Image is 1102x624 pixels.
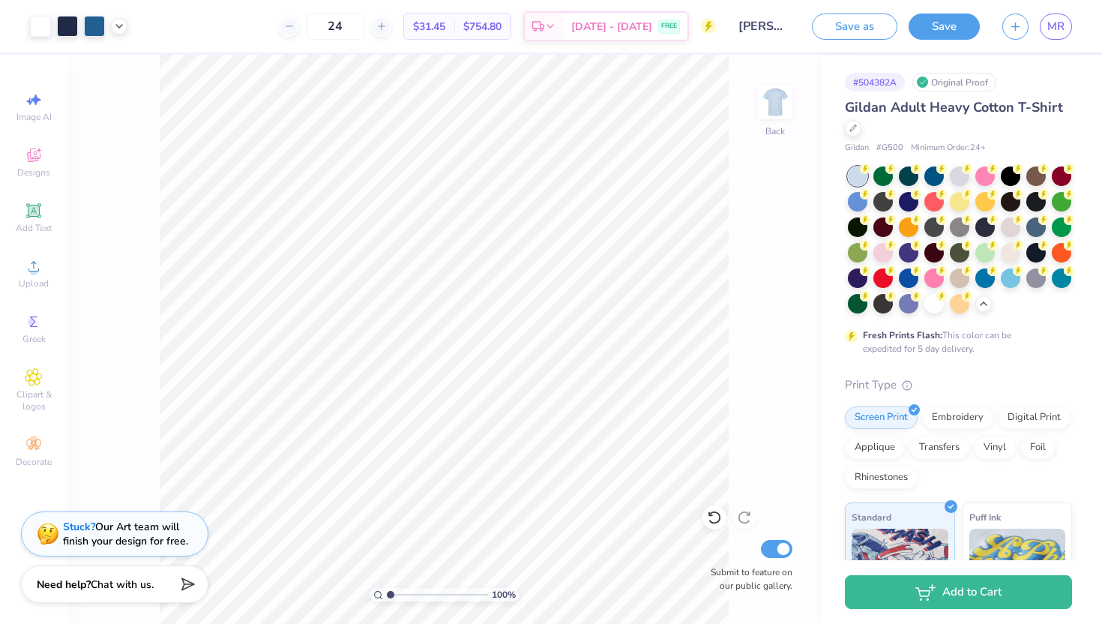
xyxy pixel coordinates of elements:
div: Print Type [845,376,1072,394]
img: Puff Ink [969,529,1066,604]
span: FREE [661,21,677,31]
button: Save as [812,13,897,40]
div: # 504382A [845,73,905,91]
div: Original Proof [912,73,996,91]
span: $31.45 [413,19,445,34]
div: Digital Print [998,406,1071,429]
img: Standard [852,529,948,604]
input: – – [306,13,364,40]
span: 100 % [492,588,516,601]
span: MR [1047,18,1065,35]
div: Transfers [909,436,969,459]
div: This color can be expedited for 5 day delivery. [863,328,1047,355]
span: Add Text [16,222,52,234]
a: MR [1040,13,1072,40]
strong: Fresh Prints Flash: [863,329,942,341]
span: Gildan [845,142,869,154]
span: Designs [17,166,50,178]
span: Standard [852,509,891,525]
span: $754.80 [463,19,502,34]
span: Greek [22,333,46,345]
div: Our Art team will finish your design for free. [63,520,188,548]
div: Screen Print [845,406,918,429]
span: Gildan Adult Heavy Cotton T-Shirt [845,98,1063,116]
div: Back [765,124,785,138]
div: Embroidery [922,406,993,429]
span: Clipart & logos [7,388,60,412]
span: Puff Ink [969,509,1001,525]
strong: Need help? [37,577,91,592]
img: Back [760,87,790,117]
span: # G500 [876,142,903,154]
strong: Stuck? [63,520,95,534]
div: Rhinestones [845,466,918,489]
div: Applique [845,436,905,459]
span: Chat with us. [91,577,154,592]
span: Upload [19,277,49,289]
input: Untitled Design [727,11,801,41]
span: Minimum Order: 24 + [911,142,986,154]
label: Submit to feature on our public gallery. [702,565,792,592]
div: Foil [1020,436,1056,459]
span: Decorate [16,456,52,468]
button: Save [909,13,980,40]
span: [DATE] - [DATE] [571,19,652,34]
button: Add to Cart [845,575,1072,609]
div: Vinyl [974,436,1016,459]
span: Image AI [16,111,52,123]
